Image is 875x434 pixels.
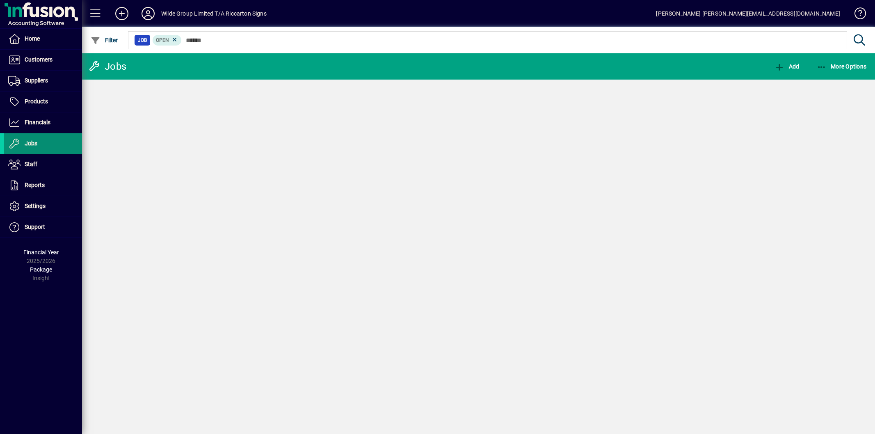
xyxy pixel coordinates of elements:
[25,35,40,42] span: Home
[135,6,161,21] button: Profile
[138,36,147,44] span: Job
[817,63,867,70] span: More Options
[25,140,37,146] span: Jobs
[25,203,46,209] span: Settings
[23,249,59,256] span: Financial Year
[4,112,82,133] a: Financials
[88,60,126,73] div: Jobs
[4,154,82,175] a: Staff
[774,63,799,70] span: Add
[656,7,840,20] div: [PERSON_NAME] [PERSON_NAME][EMAIL_ADDRESS][DOMAIN_NAME]
[156,37,169,43] span: Open
[815,59,869,74] button: More Options
[4,29,82,49] a: Home
[4,196,82,217] a: Settings
[25,224,45,230] span: Support
[4,217,82,238] a: Support
[109,6,135,21] button: Add
[25,119,50,126] span: Financials
[25,56,53,63] span: Customers
[25,98,48,105] span: Products
[25,77,48,84] span: Suppliers
[91,37,118,43] span: Filter
[161,7,267,20] div: Wilde Group Limited T/A Riccarton Signs
[153,35,182,46] mat-chip: Open Status: Open
[4,71,82,91] a: Suppliers
[30,266,52,273] span: Package
[772,59,801,74] button: Add
[25,161,37,167] span: Staff
[4,50,82,70] a: Customers
[4,91,82,112] a: Products
[4,175,82,196] a: Reports
[25,182,45,188] span: Reports
[89,33,120,48] button: Filter
[848,2,865,28] a: Knowledge Base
